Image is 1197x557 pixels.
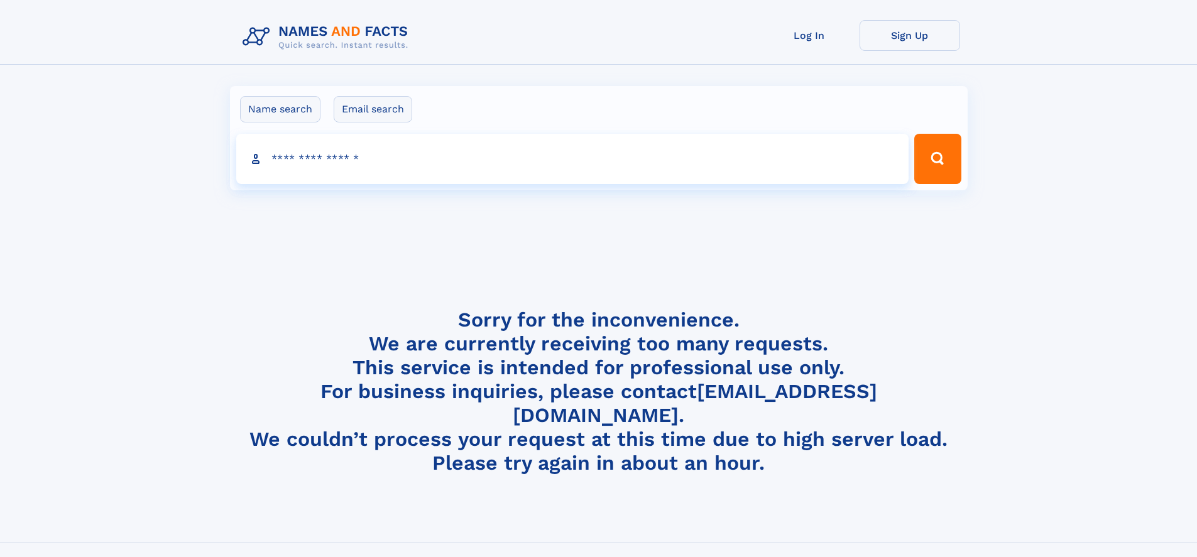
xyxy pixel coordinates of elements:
[238,308,960,475] h4: Sorry for the inconvenience. We are currently receiving too many requests. This service is intend...
[240,96,320,122] label: Name search
[860,20,960,51] a: Sign Up
[914,134,961,184] button: Search Button
[513,379,877,427] a: [EMAIL_ADDRESS][DOMAIN_NAME]
[236,134,909,184] input: search input
[334,96,412,122] label: Email search
[759,20,860,51] a: Log In
[238,20,418,54] img: Logo Names and Facts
